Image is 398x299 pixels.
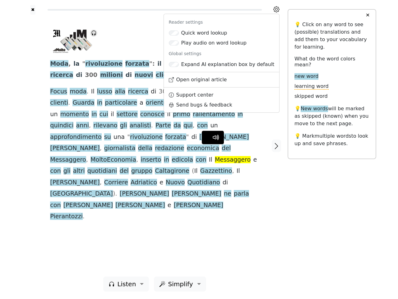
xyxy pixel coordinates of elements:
[155,167,189,175] span: Caltagirone
[50,71,73,79] span: ricerca
[120,190,169,198] span: [PERSON_NAME]
[197,122,208,130] span: con
[100,145,102,152] span: ,
[294,93,328,100] span: skipped word
[104,133,111,141] span: su
[181,39,247,47] div: Play audio on word lookup
[154,277,206,292] button: Simplify
[50,133,101,141] span: approfondimento
[113,133,125,141] span: una
[117,111,138,118] span: settore
[93,122,117,130] span: rilevano
[87,88,89,96] span: .
[183,122,193,130] span: qui
[301,106,328,112] span: New words
[294,105,369,127] p: 💡 will be marked as skipped (known) when you move to the next page.
[115,202,165,209] span: [PERSON_NAME]
[131,167,152,175] span: gruppo
[120,167,129,175] span: del
[68,60,71,68] span: ,
[85,71,97,79] span: 300
[196,156,206,164] span: con
[50,190,113,198] span: [GEOGRAPHIC_DATA]
[89,122,91,130] span: ,
[50,202,61,209] span: con
[99,111,108,118] span: cui
[159,88,170,96] span: 300
[90,156,136,164] span: MoltoEconomia
[125,60,149,68] span: forzata
[173,111,190,118] span: primo
[315,133,351,139] span: multiple words
[164,156,169,164] span: in
[164,28,280,38] a: Quick word lookup
[166,179,185,187] span: Nuovo
[193,111,235,118] span: rallentamento
[164,100,280,110] a: Send bugs & feedback
[131,179,157,187] span: Adriatico
[210,122,218,130] span: un
[253,156,257,164] span: e
[50,111,58,118] span: un
[199,133,249,141] span: [PERSON_NAME]
[104,179,128,187] span: Corriere
[120,122,127,130] span: gli
[164,90,280,100] a: Support center
[155,145,184,152] span: redazione
[164,75,280,85] a: Open original article
[130,133,163,141] span: rivoluzione
[50,167,61,175] span: con
[50,145,99,152] span: [PERSON_NAME]
[86,156,88,164] span: ,
[100,179,102,187] span: ,
[164,38,280,48] a: Play audio on word lookup
[100,71,123,79] span: milioni
[104,145,136,152] span: giornalista
[234,190,249,198] span: parla
[160,179,163,187] span: e
[91,88,95,96] span: Il
[167,111,170,118] span: il
[111,111,114,118] span: il
[168,202,171,209] span: e
[146,99,167,107] span: oriente
[105,99,137,107] span: particolare
[135,71,153,79] span: nuovi
[72,99,94,107] span: Guarda
[97,88,112,96] span: lusso
[181,61,275,68] div: Expand AI explanation box by default
[83,213,85,221] span: .
[164,59,280,69] a: Expand AI explanation box by default
[294,73,318,80] span: new word
[194,167,197,175] span: Il
[73,60,80,68] span: la
[165,133,186,141] span: forzata
[128,88,148,96] span: ricerca
[127,133,130,141] span: "
[186,133,189,141] span: "
[172,156,193,164] span: edicola
[222,145,231,152] span: del
[50,27,98,54] img: 9101131_02011612_molto.jpg
[140,99,143,107] span: a
[115,88,125,96] span: alla
[187,145,219,152] span: economica
[30,5,35,15] button: ✖
[113,190,117,198] span: ).
[232,167,234,175] span: ,
[141,156,161,164] span: inserto
[103,277,149,292] button: Listen
[149,60,155,68] span: ":
[130,122,151,130] span: analisti
[140,111,165,118] span: conosce
[215,156,251,164] span: Messaggero
[192,167,194,175] span: (
[192,133,197,141] span: di
[68,99,70,107] span: .
[151,88,156,96] span: di
[117,279,136,289] span: Listen
[63,202,113,209] span: [PERSON_NAME]
[50,88,67,96] span: Focus
[63,167,71,175] span: gli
